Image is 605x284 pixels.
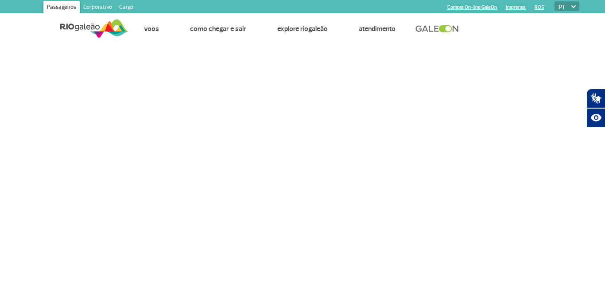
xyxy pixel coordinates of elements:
a: Atendimento [359,24,396,33]
button: Abrir recursos assistivos. [586,108,605,128]
button: Abrir tradutor de língua de sinais. [586,89,605,108]
a: Voos [144,24,159,33]
a: Explore RIOgaleão [277,24,328,33]
a: Passageiros [43,1,80,15]
div: Plugin de acessibilidade da Hand Talk. [586,89,605,128]
a: Corporativo [80,1,116,15]
a: RQS [535,4,544,10]
a: Como chegar e sair [190,24,246,33]
a: Cargo [116,1,137,15]
a: Imprensa [506,4,526,10]
a: Compra On-line GaleOn [447,4,497,10]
